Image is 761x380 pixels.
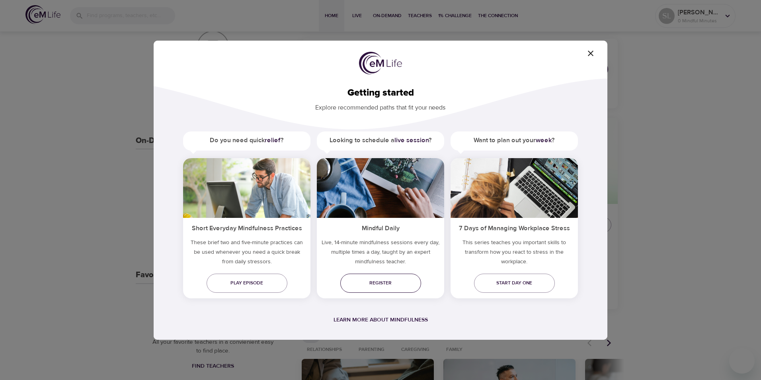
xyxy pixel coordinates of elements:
h5: Looking to schedule a ? [317,131,444,149]
span: Register [347,279,415,287]
h5: 7 Days of Managing Workplace Stress [451,218,578,237]
h5: Do you need quick ? [183,131,310,149]
span: Start day one [480,279,548,287]
p: Explore recommended paths that fit your needs [166,98,595,112]
span: Play episode [213,279,281,287]
img: ims [183,158,310,218]
img: ims [317,158,444,218]
h5: Want to plan out your ? [451,131,578,149]
a: Learn more about mindfulness [334,316,428,323]
h5: These brief two and five-minute practices can be used whenever you need a quick break from daily ... [183,238,310,270]
img: logo [359,52,402,75]
a: Start day one [474,274,555,293]
a: relief [265,136,281,144]
h5: Mindful Daily [317,218,444,237]
h5: Short Everyday Mindfulness Practices [183,218,310,237]
h2: Getting started [166,87,595,99]
a: Register [340,274,421,293]
p: Live, 14-minute mindfulness sessions every day, multiple times a day, taught by an expert mindful... [317,238,444,270]
a: Play episode [207,274,287,293]
p: This series teaches you important skills to transform how you react to stress in the workplace. [451,238,578,270]
img: ims [451,158,578,218]
a: live session [394,136,429,144]
a: week [536,136,552,144]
